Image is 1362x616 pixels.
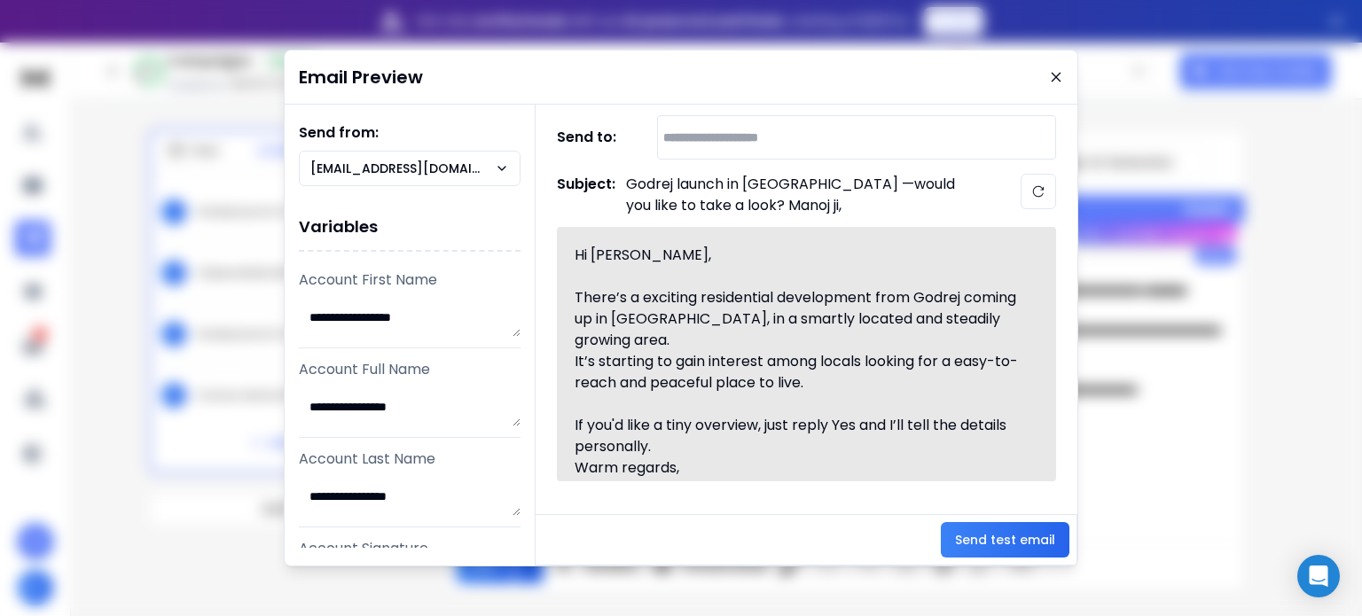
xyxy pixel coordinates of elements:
[575,245,1018,464] div: Hi [PERSON_NAME], There’s a exciting residential development from Godrej coming up in [GEOGRAPHIC...
[299,538,521,559] p: Account Signature
[299,204,521,252] h1: Variables
[626,174,981,216] p: Godrej launch in [GEOGRAPHIC_DATA] —would you like to take a look? Manoj ji,
[557,174,615,216] h1: Subject:
[310,160,495,177] p: [EMAIL_ADDRESS][DOMAIN_NAME]
[941,522,1069,558] button: Send test email
[299,448,521,470] p: Account Last Name
[557,127,628,148] h1: Send to:
[299,359,521,380] p: Account Full Name
[299,65,423,90] h1: Email Preview
[299,122,521,144] h1: Send from:
[1297,555,1340,597] div: Open Intercom Messenger
[299,269,521,291] p: Account First Name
